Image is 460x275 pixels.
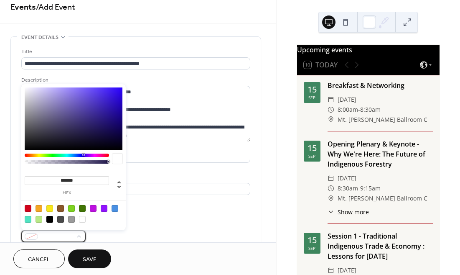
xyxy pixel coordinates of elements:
[297,45,440,55] div: Upcoming events
[328,193,334,203] div: ​
[328,183,334,193] div: ​
[57,205,64,212] div: #8B572A
[328,80,433,90] div: Breakfast & Networking
[328,139,433,169] div: Opening Plenary & Keynote - Why We're Here: The Future of Indigenous Forestry
[83,255,97,264] span: Save
[338,105,358,115] span: 8:00am
[25,191,109,195] label: hex
[328,231,433,261] div: Session 1 - Traditional Indigenous Trade & Economy : Lessons for [DATE]
[57,216,64,223] div: #4A4A4A
[112,205,118,212] div: #4A90E2
[79,205,86,212] div: #417505
[90,205,97,212] div: #BD10E0
[79,216,86,223] div: #FFFFFF
[21,33,58,42] span: Event details
[308,95,315,100] div: Sep
[328,208,369,216] button: ​Show more
[308,236,317,244] div: 15
[46,216,53,223] div: #000000
[25,205,31,212] div: #D0021B
[328,95,334,105] div: ​
[360,183,381,193] span: 9:15am
[308,154,315,158] div: Sep
[338,208,369,216] span: Show more
[358,183,360,193] span: -
[68,216,75,223] div: #9B9B9B
[68,249,111,268] button: Save
[308,85,317,94] div: 15
[28,255,50,264] span: Cancel
[101,205,107,212] div: #9013FE
[46,205,53,212] div: #F8E71C
[338,173,356,183] span: [DATE]
[36,205,42,212] div: #F5A623
[68,205,75,212] div: #7ED321
[328,115,334,125] div: ​
[21,173,249,182] div: Location
[36,216,42,223] div: #B8E986
[328,173,334,183] div: ​
[21,76,249,85] div: Description
[338,193,427,203] span: Mt. [PERSON_NAME] Ballroom C
[13,249,65,268] button: Cancel
[338,95,356,105] span: [DATE]
[360,105,381,115] span: 8:30am
[358,105,360,115] span: -
[328,208,334,216] div: ​
[328,105,334,115] div: ​
[21,47,249,56] div: Title
[308,246,315,250] div: Sep
[25,216,31,223] div: #50E3C2
[308,144,317,152] div: 15
[338,183,358,193] span: 8:30am
[338,115,427,125] span: Mt. [PERSON_NAME] Ballroom C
